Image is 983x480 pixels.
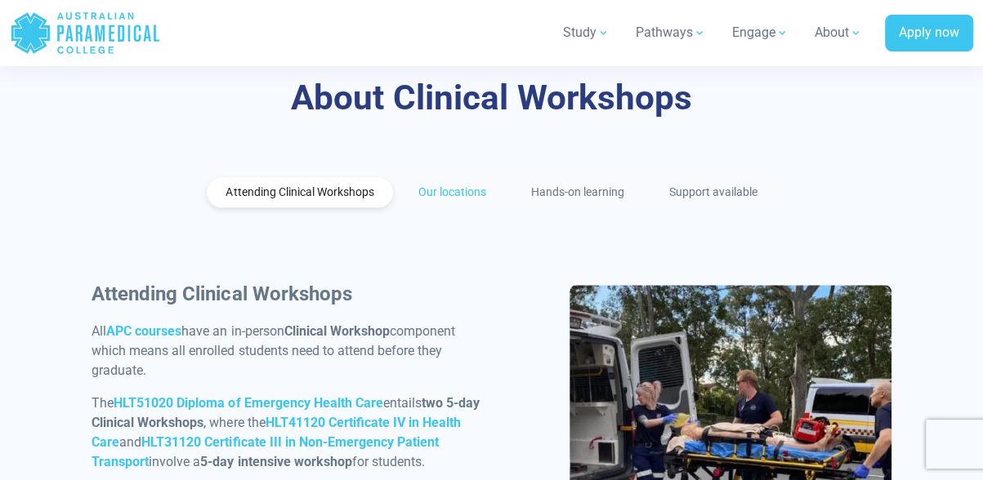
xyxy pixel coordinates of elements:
p: All have an in-person component which means all enrolled students need to attend before they grad... [92,322,481,380]
a: Support available [650,177,776,207]
a: Australian Paramedical College [10,7,161,60]
a: Hands-on learning [512,177,644,207]
h3: About Clinical Workshops [82,78,900,119]
strong: 5-day intensive workshop [200,454,351,469]
a: HLT51020 Diploma of Emergency Health Care [114,395,382,411]
a: HLT41120 Certificate IV in Health Care [92,415,460,450]
strong: Clinical Workshop [284,323,389,339]
a: Engage [722,10,798,56]
a: APC courses [106,323,181,339]
a: HLT31120 Certificate III in Non-Emergency Patient Transport [92,434,438,469]
a: Study [553,10,619,56]
a: Our locations [400,177,506,207]
a: Pathways [626,10,716,56]
p: The entails , where the and involve a for students. [92,393,481,472]
a: Attending Clinical Workshops [207,177,393,207]
a: About [805,10,872,56]
strong: Attending Clinical Workshops [92,282,351,305]
a: Apply now [885,15,973,52]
